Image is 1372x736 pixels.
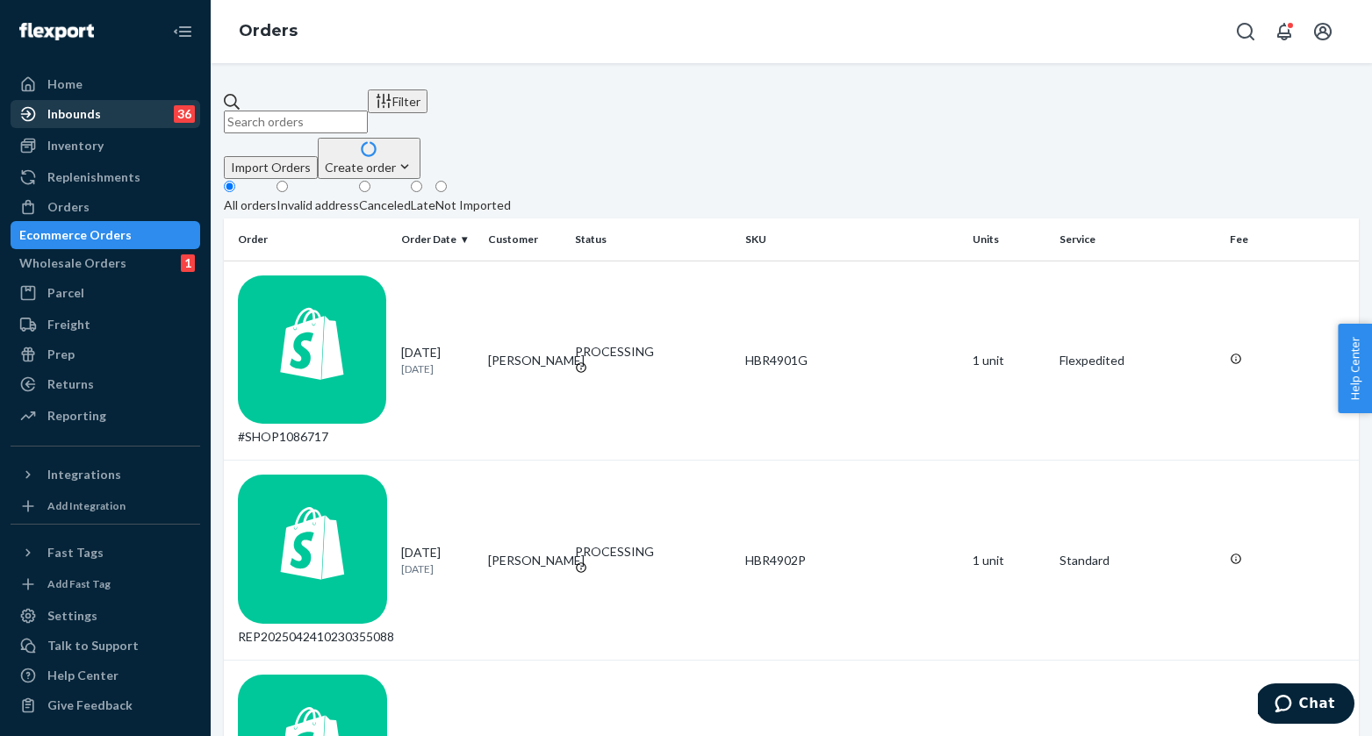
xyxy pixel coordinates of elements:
[568,218,738,261] th: Status
[47,466,121,483] div: Integrations
[435,197,511,214] div: Not Imported
[1060,552,1216,569] p: Standard
[575,543,731,561] div: PROCESSING
[11,632,200,660] button: Talk to Support
[375,92,420,111] div: Filter
[47,375,94,393] div: Returns
[11,402,200,430] a: Reporting
[11,70,200,98] a: Home
[224,181,235,192] input: All orders
[11,221,200,249] a: Ecommerce Orders
[966,218,1052,261] th: Units
[47,407,106,425] div: Reporting
[11,132,200,160] a: Inventory
[47,316,90,333] div: Freight
[11,249,200,277] a: Wholesale Orders1
[47,697,133,714] div: Give Feedback
[224,156,318,179] button: Import Orders
[11,193,200,221] a: Orders
[181,254,195,272] div: 1
[435,181,447,192] input: Not Imported
[11,279,200,307] a: Parcel
[481,261,568,461] td: [PERSON_NAME]
[47,637,139,654] div: Talk to Support
[318,138,420,179] button: Create order
[224,111,368,133] input: Search orders
[277,197,359,214] div: Invalid address
[47,607,97,625] div: Settings
[401,344,474,376] div: [DATE]
[47,544,104,561] div: Fast Tags
[966,461,1052,661] td: 1 unit
[19,23,94,40] img: Flexport logo
[224,218,394,261] th: Order
[1258,683,1354,727] iframe: Opens a widget where you can chat to one of our agents
[368,89,427,113] button: Filter
[359,197,411,214] div: Canceled
[488,232,561,247] div: Customer
[174,105,195,123] div: 36
[47,346,75,363] div: Prep
[47,168,140,186] div: Replenishments
[394,218,481,261] th: Order Date
[1305,14,1340,49] button: Open account menu
[481,461,568,661] td: [PERSON_NAME]
[47,576,111,591] div: Add Fast Tag
[47,105,101,123] div: Inbounds
[401,561,474,576] p: [DATE]
[19,254,126,272] div: Wholesale Orders
[11,539,200,567] button: Fast Tags
[47,75,83,93] div: Home
[11,602,200,630] a: Settings
[225,6,312,57] ol: breadcrumbs
[239,21,298,40] a: Orders
[1267,14,1302,49] button: Open notifications
[165,14,200,49] button: Close Navigation
[47,137,104,154] div: Inventory
[47,198,90,216] div: Orders
[575,343,731,361] div: PROCESSING
[238,275,387,447] div: #SHOP1086717
[745,352,959,369] div: HBR4901G
[238,475,387,646] div: REP2025042410230355088
[47,498,126,513] div: Add Integration
[745,552,959,569] div: HBR4902P
[11,370,200,398] a: Returns
[11,340,200,368] a: Prep
[224,197,277,214] div: All orders
[1223,218,1359,261] th: Fee
[411,181,422,192] input: Late
[738,218,966,261] th: SKU
[359,181,370,192] input: Canceled
[401,544,474,576] div: [DATE]
[11,311,200,339] a: Freight
[47,667,119,684] div: Help Center
[1228,14,1263,49] button: Open Search Box
[401,361,474,376] p: [DATE]
[11,691,200,719] button: Give Feedback
[411,197,435,214] div: Late
[11,163,200,191] a: Replenishments
[11,661,200,690] a: Help Center
[11,461,200,489] button: Integrations
[47,284,84,302] div: Parcel
[1060,352,1216,369] p: Flexpedited
[966,261,1052,461] td: 1 unit
[1052,218,1223,261] th: Service
[1338,324,1372,413] button: Help Center
[19,226,132,244] div: Ecommerce Orders
[11,100,200,128] a: Inbounds36
[325,158,413,176] div: Create order
[11,496,200,517] a: Add Integration
[11,574,200,595] a: Add Fast Tag
[277,181,288,192] input: Invalid address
